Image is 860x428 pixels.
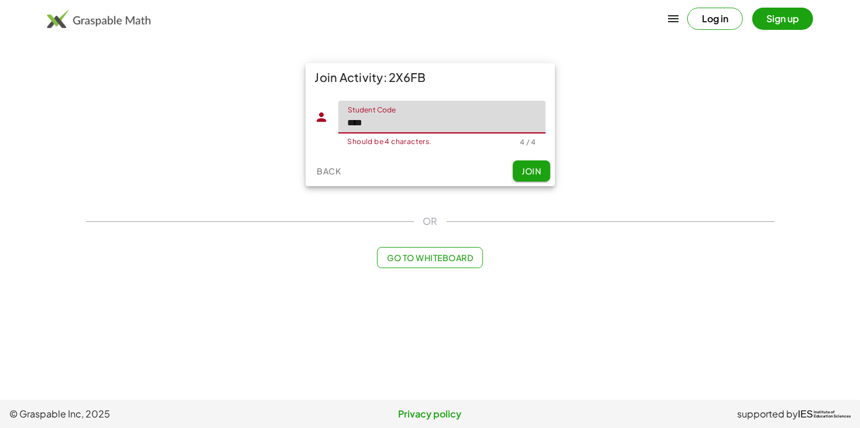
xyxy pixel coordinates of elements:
div: Should be 4 characters. [348,138,520,145]
a: Privacy policy [290,407,570,421]
button: Join [513,160,550,182]
div: 4 / 4 [520,138,536,146]
button: Back [310,160,348,182]
span: © Graspable Inc, 2025 [9,407,290,421]
div: Join Activity: 2X6FB [306,63,555,91]
span: Back [317,166,341,176]
button: Log in [687,8,743,30]
span: Join [522,166,541,176]
a: IESInstitute ofEducation Sciences [798,407,851,421]
span: Go to Whiteboard [387,252,473,263]
button: Go to Whiteboard [377,247,483,268]
button: Sign up [752,8,813,30]
span: OR [423,214,437,228]
span: Institute of Education Sciences [814,410,851,419]
span: supported by [737,407,798,421]
span: IES [798,409,813,420]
